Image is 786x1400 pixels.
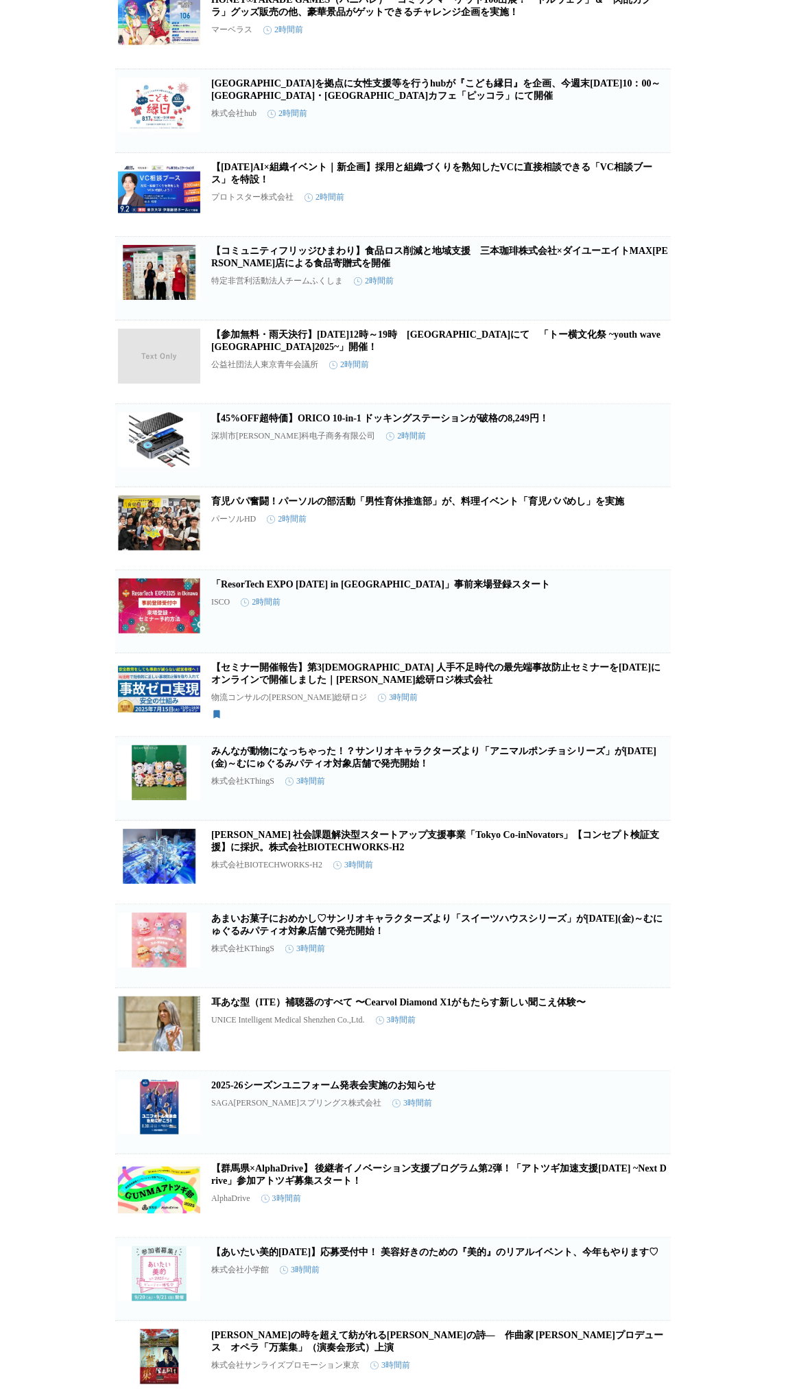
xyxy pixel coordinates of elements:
time: 2時間前 [263,24,303,36]
svg: 保存済み [211,709,222,720]
a: [PERSON_NAME]の時を超えて紡がれる[PERSON_NAME]の詩― 作曲家 [PERSON_NAME]プロデュース オペラ「万葉集」（演奏会形式）上演 [211,1330,663,1353]
a: みんなが動物になっちゃった！？サンリオキャラクターズより「アニマルポンチョシリーズ」が[DATE](金)～むにゅぐるみパティオ対象店舗で発売開始！ [211,746,656,769]
time: 3時間前 [280,1264,320,1276]
p: プロトスター株式会社 [211,191,294,203]
p: 公益社団法人東京青年会議所 [211,359,318,371]
img: 千年の時を超えて紡がれる万葉の詩― 作曲家 千住明氏プロデュース オペラ「万葉集」（演奏会形式）上演 [118,1329,200,1384]
p: SAGA[PERSON_NAME]スプリングス株式会社 [211,1097,381,1109]
time: 2時間前 [386,430,426,442]
p: 株式会社KThingS [211,943,274,955]
time: 2時間前 [354,275,394,287]
a: 耳あな型（ITE）補聴器のすべて 〜Cearvol Diamond X1がもたらす新しい聞こえ体験〜 [211,997,586,1007]
time: 2時間前 [329,359,369,371]
p: 株式会社hub [211,108,257,119]
p: マーベラス [211,24,252,36]
a: 【群馬県×AlphaDrive】 後継者イノベーション支援プログラム第2弾！「アトツギ加速支援[DATE] ~Next Drive」参加アトツギ募集スタート！ [211,1163,667,1186]
img: 東京都 社会課題解決型スタートアップ支援事業「Tokyo Co-inNovators」【コンセプト検証支援】に採択。株式会社BIOTECHWORKS-H2 [118,829,200,884]
a: 【参加無料・雨天決行】[DATE]12時～19時 [GEOGRAPHIC_DATA]にて 「トー横文化祭 ~youth wave [GEOGRAPHIC_DATA]2025~」開催！ [211,329,660,352]
img: 【45%OFF超特価】ORICO 10-in-1 ドッキングステーションが破格の8,249円！ [118,412,200,467]
time: 3時間前 [392,1097,432,1109]
img: 【あいたい美的2025】応募受付中！ 美容好きのための『美的』のリアルイベント、今年もやります♡ [118,1246,200,1301]
p: ISCO [211,597,230,607]
a: 「ResorTech EXPO [DATE] in [GEOGRAPHIC_DATA]」事前来場登録スタート [211,579,550,590]
time: 2時間前 [305,191,344,203]
a: [PERSON_NAME] 社会課題解決型スタートアップ支援事業「Tokyo Co-inNovators」【コンセプト検証支援】に採択。株式会社BIOTECHWORKS-H2 [211,830,660,852]
p: 特定非営利活動法人チームふくしま [211,275,343,287]
time: 3時間前 [333,859,373,871]
img: 【9/2(火)AI×組織イベント｜新企画】採用と組織づくりを熟知したVCに直接相談できる「VC相談ブース」を特設！ [118,161,200,216]
p: 深圳市[PERSON_NAME]科电子商务有限公司 [211,430,375,442]
a: 2025-26シーズンユニフォーム発表会実施のお知らせ [211,1080,436,1090]
a: 【コミュニティフリッジひまわり】食品ロス削減と地域支援 三本珈琲株式会社×ダイユーエイトMAX[PERSON_NAME]店による食品寄贈式を開催 [211,246,668,268]
time: 3時間前 [376,1014,416,1026]
img: 【参加無料・雨天決行】8月24日12時～19時 歌舞伎町シネシティ広場にて 「トー横文化祭 ~youth wave Shinjuku2025~」開催！ [118,329,200,384]
p: 株式会社小学館 [211,1264,269,1276]
img: 育児パパ奮闘！パーソルの部活動「男性育休推進部」が、料理イベント「育児パパめし」を実施 [118,495,200,550]
p: 株式会社サンライズプロモーション東京 [211,1360,359,1371]
p: パーソルHD [211,513,256,525]
a: 【セミナー開催報告】第3[DEMOGRAPHIC_DATA] 人手不足時代の最先端事故防止セミナーを[DATE]にオンラインで開催しました｜[PERSON_NAME]総研ロジ株式会社 [211,662,660,685]
img: 【セミナー開催報告】第3回 人手不足時代の最先端事故防止セミナーを2025年7月15日（火）にオンラインで開催しました｜船井総研ロジ株式会社 [118,662,200,716]
time: 2時間前 [241,596,281,608]
time: 3時間前 [285,775,325,787]
a: 【あいたい美的[DATE]】応募受付中！ 美容好きのための『美的』のリアルイベント、今年もやります♡ [211,1247,659,1257]
time: 2時間前 [267,513,307,525]
time: 3時間前 [378,692,418,703]
a: あまいお菓子におめかし♡サンリオキャラクターズより「スイーツハウスシリーズ」が[DATE](金)～むにゅぐるみパティオ対象店舗で発売開始！ [211,913,663,936]
img: 【コミュニティフリッジひまわり】食品ロス削減と地域支援 三本珈琲株式会社×ダイユーエイトMAX福島店による食品寄贈式を開催 [118,245,200,300]
a: 育児パパ奮闘！パーソルの部活動「男性育休推進部」が、料理イベント「育児パパめし」を実施 [211,496,624,506]
time: 2時間前 [267,108,307,119]
time: 3時間前 [261,1193,301,1204]
p: 物流コンサルの[PERSON_NAME]総研ロジ [211,692,367,703]
img: 2025-26シーズンユニフォーム発表会実施のお知らせ [118,1080,200,1134]
img: みんなが動物になっちゃった！？サンリオキャラクターズより「アニマルポンチョシリーズ」が8月15日(金)～むにゅぐるみパティオ対象店舗で発売開始！ [118,745,200,800]
p: UNICE Intelligent Medical Shenzhen Co.,Ltd. [211,1015,365,1025]
img: 「ResorTech EXPO 2025 in Okinawa」事前来場登録スタート [118,579,200,633]
p: 株式会社BIOTECHWORKS-H2 [211,859,322,871]
img: 静岡市を拠点に女性支援等を行うhubが『こども縁日』を企画、今週末8月17日（日）10：00～静岡市・東宝会館 こどもカフェ「ピッコラ」にて開催 [118,78,200,132]
time: 3時間前 [285,943,325,955]
time: 3時間前 [370,1360,410,1371]
p: AlphaDrive [211,1193,250,1204]
img: 耳あな型（ITE）補聴器のすべて 〜Cearvol Diamond X1がもたらす新しい聞こえ体験〜 [118,996,200,1051]
img: 【群馬県×AlphaDrive】 後継者イノベーション支援プログラム第2弾！「アトツギ加速支援2025 ~Next Drive」参加アトツギ募集スタート！ [118,1163,200,1217]
img: あまいお菓子におめかし♡サンリオキャラクターズより「スイーツハウスシリーズ」が8月15日(金)～むにゅぐるみパティオ対象店舗で発売開始！ [118,913,200,968]
a: 【[DATE]AI×組織イベント｜新企画】採用と組織づくりを熟知したVCに直接相談できる「VC相談ブース」を特設！ [211,162,652,185]
a: 【45%OFF超特価】ORICO 10-in-1 ドッキングステーションが破格の8,249円！ [211,413,549,423]
a: [GEOGRAPHIC_DATA]を拠点に女性支援等を行うhubが『こども縁日』を企画、今週末[DATE]10：00～[GEOGRAPHIC_DATA]・[GEOGRAPHIC_DATA]カフェ... [211,78,661,101]
p: 株式会社KThingS [211,775,274,787]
